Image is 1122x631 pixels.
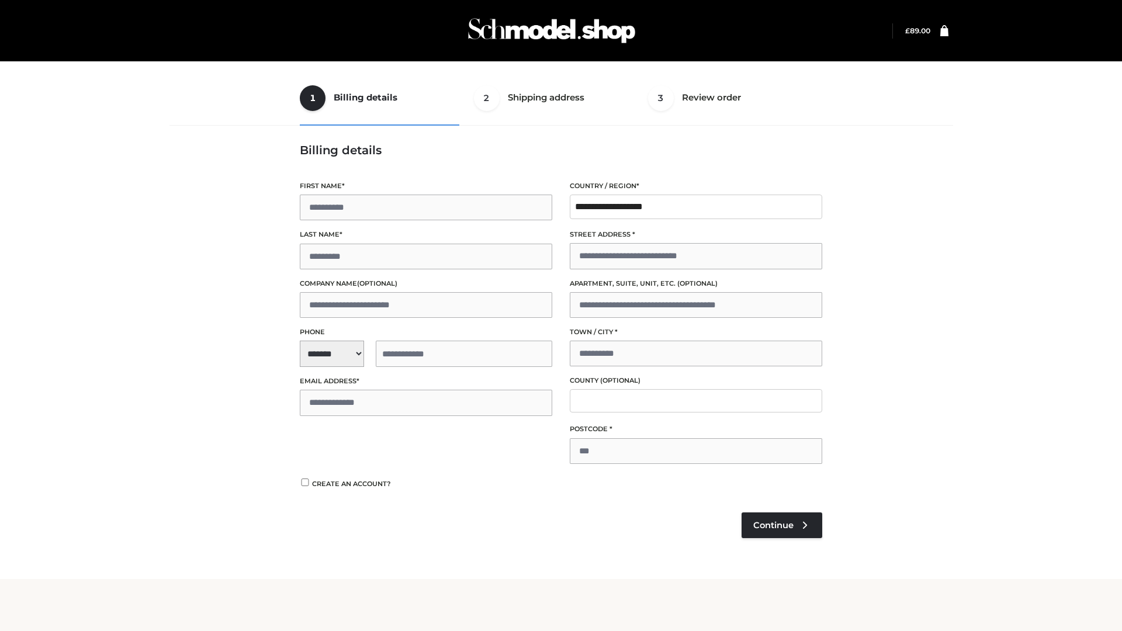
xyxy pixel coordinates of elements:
[570,181,822,192] label: Country / Region
[300,327,552,338] label: Phone
[905,26,910,35] span: £
[312,480,391,488] span: Create an account?
[300,143,822,157] h3: Billing details
[753,520,794,531] span: Continue
[570,278,822,289] label: Apartment, suite, unit, etc.
[570,424,822,435] label: Postcode
[300,229,552,240] label: Last name
[464,8,639,54] img: Schmodel Admin 964
[677,279,718,287] span: (optional)
[570,375,822,386] label: County
[300,479,310,486] input: Create an account?
[905,26,930,35] bdi: 89.00
[300,376,552,387] label: Email address
[300,181,552,192] label: First name
[905,26,930,35] a: £89.00
[570,229,822,240] label: Street address
[300,278,552,289] label: Company name
[570,327,822,338] label: Town / City
[742,512,822,538] a: Continue
[357,279,397,287] span: (optional)
[600,376,640,384] span: (optional)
